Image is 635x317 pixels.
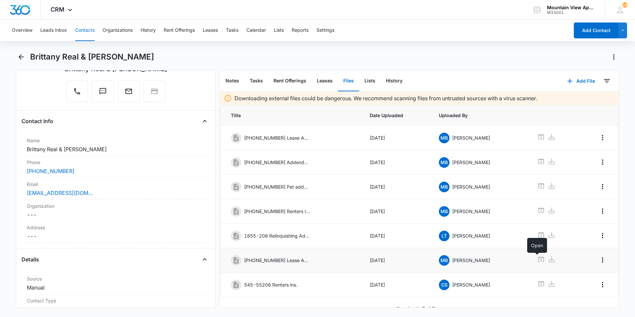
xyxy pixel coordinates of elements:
p: Showing 1-7 of 7 [396,305,435,312]
button: History [141,20,156,41]
button: Notes [220,71,244,91]
a: Text [92,91,114,96]
a: [EMAIL_ADDRESS][DOMAIN_NAME] [27,189,93,197]
label: Source [27,275,205,282]
div: Organization--- [21,200,210,221]
button: Lists [274,20,284,41]
button: Leases [203,20,218,41]
button: Overview [12,20,32,41]
span: Uploaded By [439,112,521,119]
p: 545-55206 Renters ins. [244,281,297,288]
td: [DATE] [362,199,431,224]
dd: Current Resident [27,305,205,313]
span: Title [231,112,354,119]
label: Email [27,181,205,188]
p: [PERSON_NAME] [452,159,490,166]
button: Add File [561,73,602,89]
dd: --- [27,232,205,240]
dd: Brittany Real & [PERSON_NAME] [27,145,205,153]
span: CS [439,280,449,290]
span: 109 [622,2,627,8]
span: LT [439,231,449,241]
label: Address [27,224,205,231]
a: [PHONE_NUMBER] [27,167,74,175]
p: [PERSON_NAME] [452,281,490,288]
label: Name [27,137,205,144]
button: Overflow Menu [597,157,608,167]
button: Add Contact [574,23,618,38]
dd: Manual [27,284,205,292]
span: MB [439,133,449,143]
td: [DATE] [362,248,431,273]
span: MB [439,255,449,266]
h1: Brittany Real & [PERSON_NAME] [30,52,154,62]
button: Contacts [75,20,95,41]
div: Phone[PHONE_NUMBER] [21,156,210,178]
div: Contact TypeCurrent Resident [21,294,210,316]
p: [PERSON_NAME] [452,208,490,215]
button: Overflow Menu [597,255,608,265]
a: Call [66,91,88,96]
p: 1855-206 Relinquishing Addendum [244,232,310,239]
button: Rent Offerings [164,20,195,41]
button: History [381,71,408,91]
button: Call [66,80,88,102]
button: Rent Offerings [268,71,312,91]
p: [PHONE_NUMBER] Lease Agreement [DATE] [244,134,310,141]
button: Lists [359,71,381,91]
label: Phone [27,159,205,166]
p: [PERSON_NAME] [452,232,490,239]
span: MB [439,182,449,192]
div: notifications count [622,2,627,8]
span: Date Uploaded [370,112,423,119]
button: Files [338,71,359,91]
button: Actions [609,52,619,62]
div: account name [547,5,595,10]
button: Calendar [246,20,266,41]
label: Contact Type [27,297,205,304]
p: [PERSON_NAME] [452,183,490,190]
button: Leads Inbox [40,20,67,41]
td: [DATE] [362,273,431,297]
td: [DATE] [362,224,431,248]
button: Leases [312,71,338,91]
td: [DATE] [362,126,431,150]
button: Back [16,52,26,62]
dd: --- [27,211,205,219]
button: Overflow Menu [597,132,608,143]
span: CRM [51,6,64,13]
button: Settings [317,20,334,41]
h4: Details [21,255,39,263]
div: Address--- [21,221,210,243]
div: Open [527,238,547,253]
button: Tasks [244,71,268,91]
button: Overflow Menu [597,181,608,192]
p: [PERSON_NAME] [452,134,490,141]
div: NameBrittany Real & [PERSON_NAME] [21,134,210,156]
p: [PHONE_NUMBER] Lease Agreement.pdf [244,257,310,264]
div: account id [547,10,595,15]
td: [DATE] [362,175,431,199]
button: Close [199,254,210,265]
span: MB [439,157,449,168]
p: [PHONE_NUMBER] Renters Insurance [244,208,310,215]
button: Overflow Menu [597,206,608,216]
button: Organizations [103,20,133,41]
button: Tasks [226,20,238,41]
p: [PHONE_NUMBER] Pet addendum [244,183,310,190]
button: Email [118,80,140,102]
button: Overflow Menu [597,279,608,290]
h4: Contact Info [21,117,53,125]
button: Filters [602,76,612,86]
label: Organization [27,203,205,209]
span: MB [439,206,449,217]
a: Email [118,91,140,96]
p: Downloading external files could be dangerous. We recommend scanning files from untrusted sources... [234,94,537,102]
button: Text [92,80,114,102]
p: [PERSON_NAME] [452,257,490,264]
button: Overflow Menu [597,230,608,241]
button: Reports [292,20,309,41]
button: Close [199,116,210,126]
p: [PHONE_NUMBER] Addendums [244,159,310,166]
div: SourceManual [21,273,210,294]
